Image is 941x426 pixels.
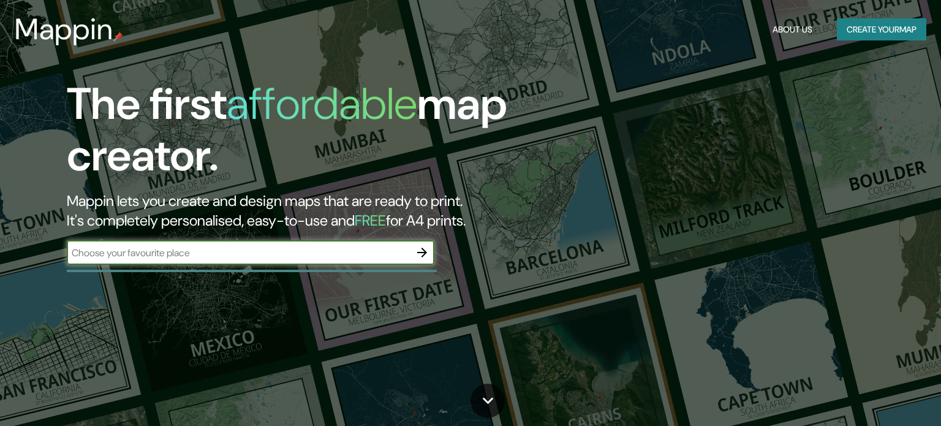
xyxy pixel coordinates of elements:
h3: Mappin [15,12,113,47]
h2: Mappin lets you create and design maps that are ready to print. It's completely personalised, eas... [67,191,537,230]
button: Create yourmap [837,18,926,41]
button: About Us [768,18,817,41]
h5: FREE [355,211,386,230]
input: Choose your favourite place [67,246,410,260]
h1: affordable [227,75,417,132]
h1: The first map creator. [67,78,537,191]
img: mappin-pin [113,32,123,42]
